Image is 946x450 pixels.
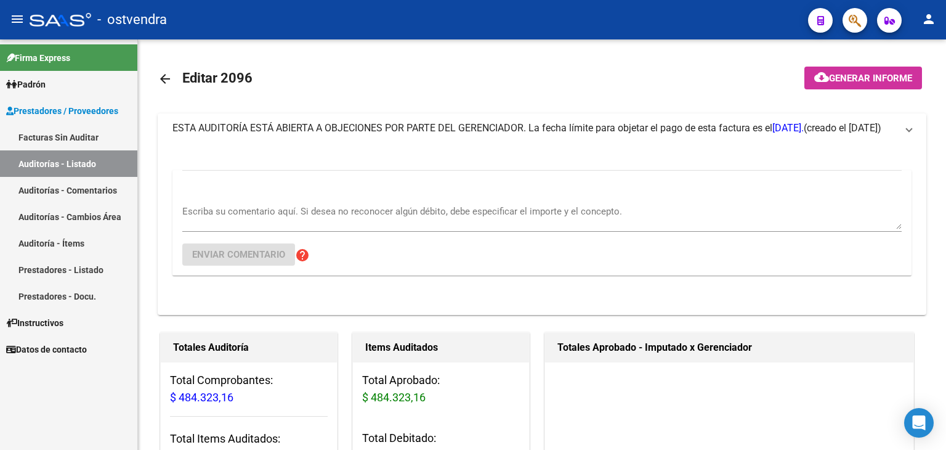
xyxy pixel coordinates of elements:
mat-icon: help [295,248,310,263]
h1: Totales Auditoría [173,338,325,358]
mat-expansion-panel-header: ESTA AUDITORÍA ESTÁ ABIERTA A OBJECIONES POR PARTE DEL GERENCIADOR. La fecha límite para objetar ... [158,113,926,143]
h3: Total Aprobado: [362,372,520,406]
h1: Totales Aprobado - Imputado x Gerenciador [557,338,901,358]
span: $ 484.323,16 [170,391,233,404]
mat-icon: arrow_back [158,72,172,86]
span: Prestadores / Proveedores [6,104,118,118]
div: ESTA AUDITORÍA ESTÁ ABIERTA A OBJECIONES POR PARTE DEL GERENCIADOR. La fecha límite para objetar ... [158,143,926,315]
span: Enviar comentario [192,249,285,260]
span: Instructivos [6,316,63,330]
button: Enviar comentario [182,243,295,266]
span: [DATE]. [772,122,804,134]
span: $ 484.323,16 [362,391,426,404]
span: ESTA AUDITORÍA ESTÁ ABIERTA A OBJECIONES POR PARTE DEL GERENCIADOR. La fecha límite para objetar ... [172,122,804,134]
h3: Total Comprobantes: [170,372,328,406]
mat-icon: person [921,12,936,27]
button: Generar informe [804,67,922,89]
span: Datos de contacto [6,343,87,356]
span: Firma Express [6,51,70,65]
span: Generar informe [829,73,912,84]
div: Open Intercom Messenger [904,408,934,438]
span: Padrón [6,78,46,91]
mat-icon: cloud_download [814,70,829,84]
mat-icon: menu [10,12,25,27]
span: - ostvendra [97,6,167,33]
span: (creado el [DATE]) [804,121,881,135]
span: Editar 2096 [182,70,253,86]
h1: Items Auditados [365,338,517,358]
